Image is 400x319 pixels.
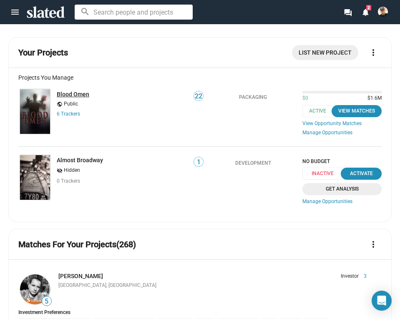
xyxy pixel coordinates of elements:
[57,157,103,163] a: Almost Broadway
[368,48,378,58] mat-icon: more_vert
[299,45,352,60] span: List New Project
[20,274,50,304] img: Marco Allegri
[58,273,103,279] a: [PERSON_NAME]
[10,7,20,17] mat-icon: menu
[366,5,371,10] span: 2
[302,130,382,136] a: Manage Opportunities
[302,183,382,195] a: Get Analysis
[364,95,382,102] span: $1.6M
[357,6,374,19] a: 2
[18,47,68,58] mat-card-title: Your Projects
[332,105,382,117] button: View Matches
[307,185,377,193] span: Get Analysis
[18,273,52,306] a: Marco Allegri
[361,8,369,16] mat-icon: notifications
[75,5,193,20] input: Search people and projects
[341,273,359,280] span: Investor
[42,297,51,306] span: 5
[378,7,388,17] img: Antony J. Bowman
[20,155,50,200] img: Almost Broadway
[64,101,78,108] span: Public
[302,198,382,205] a: Manage Opportunities
[302,95,308,102] span: $0
[18,153,52,201] a: Almost Broadway
[194,92,203,100] span: 22
[235,160,271,166] div: Development
[302,158,382,164] span: NO BUDGET
[344,8,352,16] mat-icon: forum
[18,309,382,315] div: Investment Preferences
[116,239,136,249] span: (268)
[372,291,392,311] div: Open Intercom Messenger
[292,45,358,60] a: List New Project
[239,94,267,100] div: Packaging
[20,89,50,134] img: Blood Omen
[18,88,52,136] a: Blood Omen
[57,167,63,175] mat-icon: visibility_off
[359,273,367,280] span: 3
[194,158,203,166] span: 1
[302,168,347,180] span: Inactive
[57,178,80,184] span: 0 Trackers
[302,121,382,126] a: View Opportunity Matches
[78,111,80,117] span: s
[18,74,382,81] div: Projects You Manage
[18,239,136,250] mat-card-title: Matches For Your Projects
[341,168,382,180] button: Activate
[57,91,89,98] a: Blood Omen
[58,282,367,289] div: [GEOGRAPHIC_DATA], [GEOGRAPHIC_DATA]
[302,105,338,117] span: Active
[368,239,378,249] mat-icon: more_vert
[337,107,377,116] div: View Matches
[57,111,80,117] a: 6 Trackers
[64,167,80,174] span: Hidden
[374,5,392,18] button: Antony J. Bowman
[346,169,377,178] div: Activate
